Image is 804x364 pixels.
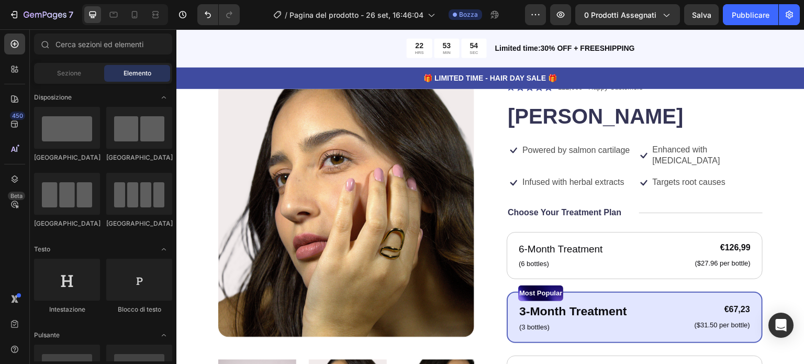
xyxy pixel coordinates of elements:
font: 450 [12,112,23,119]
p: ($31.50 per bottle) [518,292,574,301]
p: (3 bottles) [343,293,451,303]
font: Salva [692,10,711,19]
div: €126,99 [518,212,575,225]
div: Annulla/Ripristina [197,4,240,25]
h1: [PERSON_NAME] [330,72,586,102]
font: Beta [10,192,23,200]
font: Pagina del prodotto - 26 set, 16:46:04 [289,10,423,19]
font: Testo [34,245,50,253]
font: [GEOGRAPHIC_DATA] [106,153,173,161]
font: Intestazione [49,305,85,313]
p: 6-Month Treatment [342,213,427,228]
p: ($27.96 per bottle) [519,230,574,239]
font: Elemento [124,69,151,77]
font: Sezione [57,69,81,77]
font: [GEOGRAPHIC_DATA] [106,219,173,227]
p: Powered by salmon cartilage [346,116,453,127]
p: Infused with herbal extracts [346,148,448,159]
span: Apri e chiudi [155,89,172,106]
button: Salva [684,4,719,25]
p: Choose Your Treatment Plan [331,178,445,189]
button: 0 prodotti assegnati [575,4,680,25]
p: 3-Month Treatment [343,273,451,291]
button: Pubblicare [723,4,778,25]
font: Pubblicare [732,10,769,19]
span: Apri e chiudi [155,241,172,258]
p: Enhanced with [MEDICAL_DATA] [476,115,586,137]
input: Cerca sezioni ed elementi [34,34,172,54]
font: Pulsante [34,331,60,339]
p: Most Popular [343,257,386,271]
p: (6 bottles) [342,229,427,240]
div: Apri Intercom Messenger [768,313,794,338]
span: Apri e chiudi [155,327,172,344]
iframe: Area di progettazione [176,29,804,364]
font: Disposizione [34,93,72,101]
font: 0 prodotti assegnati [584,10,656,19]
p: Targets root causes [476,148,550,159]
font: 7 [69,9,73,20]
font: [GEOGRAPHIC_DATA] [34,153,100,161]
font: Blocco di testo [118,305,161,313]
font: Bozza [459,10,478,18]
button: 7 [4,4,78,25]
font: / [285,10,287,19]
font: [GEOGRAPHIC_DATA] [34,219,100,227]
div: €67,23 [517,274,575,287]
